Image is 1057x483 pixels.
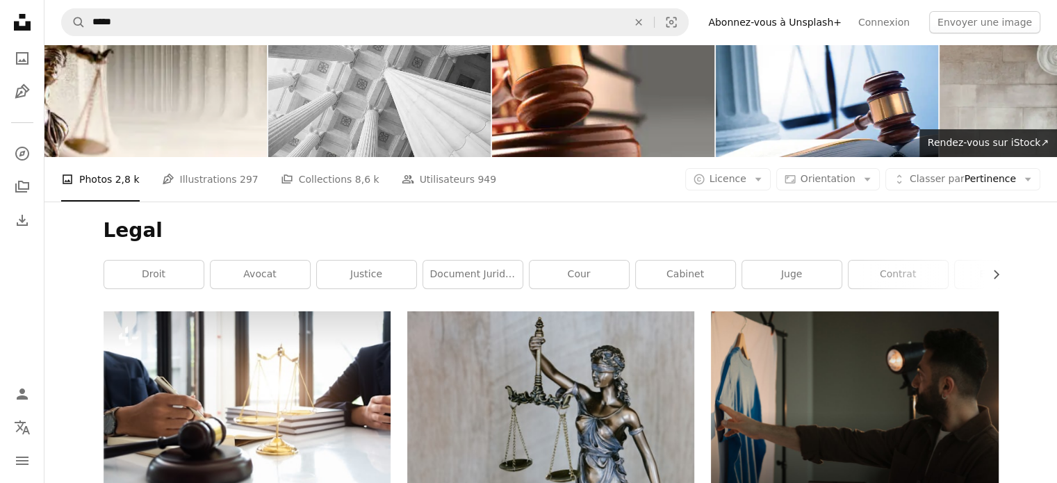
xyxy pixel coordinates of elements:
[423,261,523,288] a: Document juridique
[929,11,1040,33] button: Envoyer une image
[402,157,497,202] a: Utilisateurs 949
[685,168,771,190] button: Licence
[268,9,491,157] img: Colonnes de marbre.
[919,129,1057,157] a: Rendez-vous sur iStock↗
[850,11,918,33] a: Connexion
[317,261,416,288] a: Justice
[700,11,850,33] a: Abonnez-vous à Unsplash+
[8,140,36,167] a: Explorer
[281,157,379,202] a: Collections 8,6 k
[44,9,267,157] img: Dame Justice et colonnes d’une façade de palais de justice
[61,8,689,36] form: Rechercher des visuels sur tout le site
[801,173,855,184] span: Orientation
[8,173,36,201] a: Collections
[623,9,654,35] button: Effacer
[530,261,629,288] a: cour
[104,261,204,288] a: droit
[8,206,36,234] a: Historique de téléchargement
[885,168,1040,190] button: Classer parPertinence
[8,44,36,72] a: Photos
[742,261,842,288] a: juge
[655,9,688,35] button: Recherche de visuels
[636,261,735,288] a: Cabinet
[8,447,36,475] button: Menu
[492,9,714,157] img: Close Up Of A Gavel In Front of Stack Of Law Books
[8,414,36,441] button: Langue
[8,380,36,408] a: Connexion / S’inscrire
[355,172,379,187] span: 8,6 k
[710,173,746,184] span: Licence
[211,261,310,288] a: avocat
[407,400,694,413] a: Femme tenant une statue d’épée pendant la journée
[910,173,965,184] span: Classer par
[62,9,85,35] button: Rechercher sur Unsplash
[104,400,391,413] a: Concept de droit des affaires, Les avocats d’affaires consultent des avocats pour les femmes entr...
[8,78,36,106] a: Illustrations
[983,261,999,288] button: faire défiler la liste vers la droite
[910,172,1016,186] span: Pertinence
[477,172,496,187] span: 949
[776,168,880,190] button: Orientation
[104,218,999,243] h1: Legal
[8,8,36,39] a: Accueil — Unsplash
[849,261,948,288] a: contrat
[162,157,259,202] a: Illustrations 297
[240,172,259,187] span: 297
[716,9,938,157] img: Échelle gavel et justice
[955,261,1054,288] a: Entreprise
[928,137,1049,148] span: Rendez-vous sur iStock ↗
